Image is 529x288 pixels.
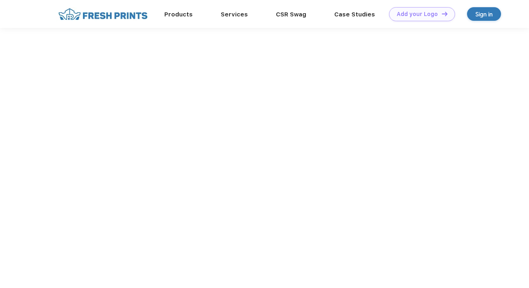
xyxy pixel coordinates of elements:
a: Products [164,11,193,18]
img: fo%20logo%202.webp [56,7,150,21]
div: Sign in [475,10,493,19]
div: Add your Logo [397,11,438,18]
img: DT [442,12,447,16]
a: Sign in [467,7,501,21]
